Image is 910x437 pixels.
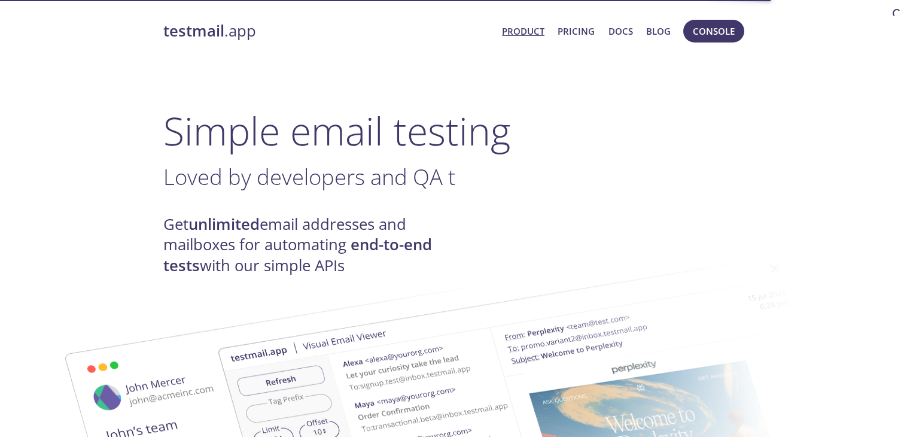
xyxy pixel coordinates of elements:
[163,20,224,41] strong: testmail
[163,214,455,276] h4: Get email addresses and mailboxes for automating with our simple APIs
[683,20,744,43] button: Console
[188,214,260,235] strong: unlimited
[608,23,633,39] a: Docs
[163,108,747,154] h1: Simple email testing
[646,23,671,39] a: Blog
[693,23,735,39] span: Console
[163,234,432,275] strong: end-to-end tests
[163,162,455,192] span: Loved by developers and QA t
[558,23,595,39] a: Pricing
[163,21,493,41] a: testmail.app
[502,23,544,39] a: Product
